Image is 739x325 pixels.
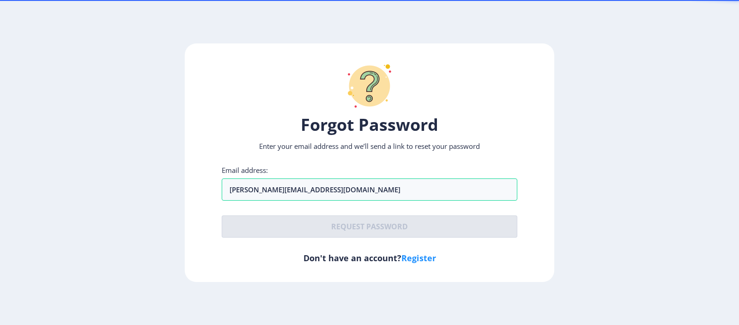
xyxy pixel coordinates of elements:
button: Request password [222,215,517,238]
img: question-mark [342,58,397,114]
p: Enter your email address and we’ll send a link to reset your password [222,141,517,151]
h1: Forgot Password [222,114,517,136]
h6: Don't have an account? [222,252,517,264]
label: Email address: [222,166,268,175]
a: Register [401,252,436,264]
input: Email address [222,178,517,201]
